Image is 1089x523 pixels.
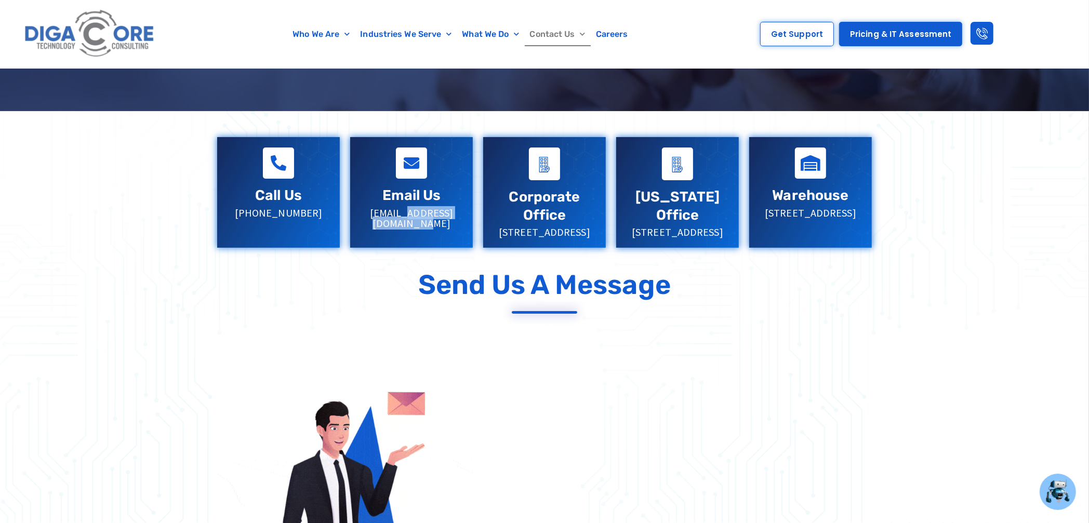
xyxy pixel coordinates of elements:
[635,189,720,223] a: [US_STATE] Office
[850,30,951,38] span: Pricing & IT Assessment
[228,208,329,218] p: [PHONE_NUMBER]
[509,189,580,223] a: Corporate Office
[662,147,693,180] a: Virginia Office
[773,187,849,204] a: Warehouse
[760,22,834,46] a: Get Support
[382,187,441,204] a: Email Us
[457,22,524,46] a: What We Do
[760,208,861,218] p: [STREET_ADDRESS]
[213,22,708,46] nav: Menu
[361,208,462,229] p: [EMAIL_ADDRESS][DOMAIN_NAME]
[627,227,728,237] p: [STREET_ADDRESS]
[839,22,962,46] a: Pricing & IT Assessment
[525,22,591,46] a: Contact Us
[263,147,294,179] a: Call Us
[355,22,457,46] a: Industries We Serve
[795,147,826,179] a: Warehouse
[418,269,671,301] p: Send Us a Message
[255,187,302,204] a: Call Us
[494,227,595,237] p: [STREET_ADDRESS]
[287,22,355,46] a: Who We Are
[529,147,560,180] a: Corporate Office
[771,30,823,38] span: Get Support
[591,22,633,46] a: Careers
[21,5,158,63] img: Digacore logo 1
[396,147,427,179] a: Email Us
